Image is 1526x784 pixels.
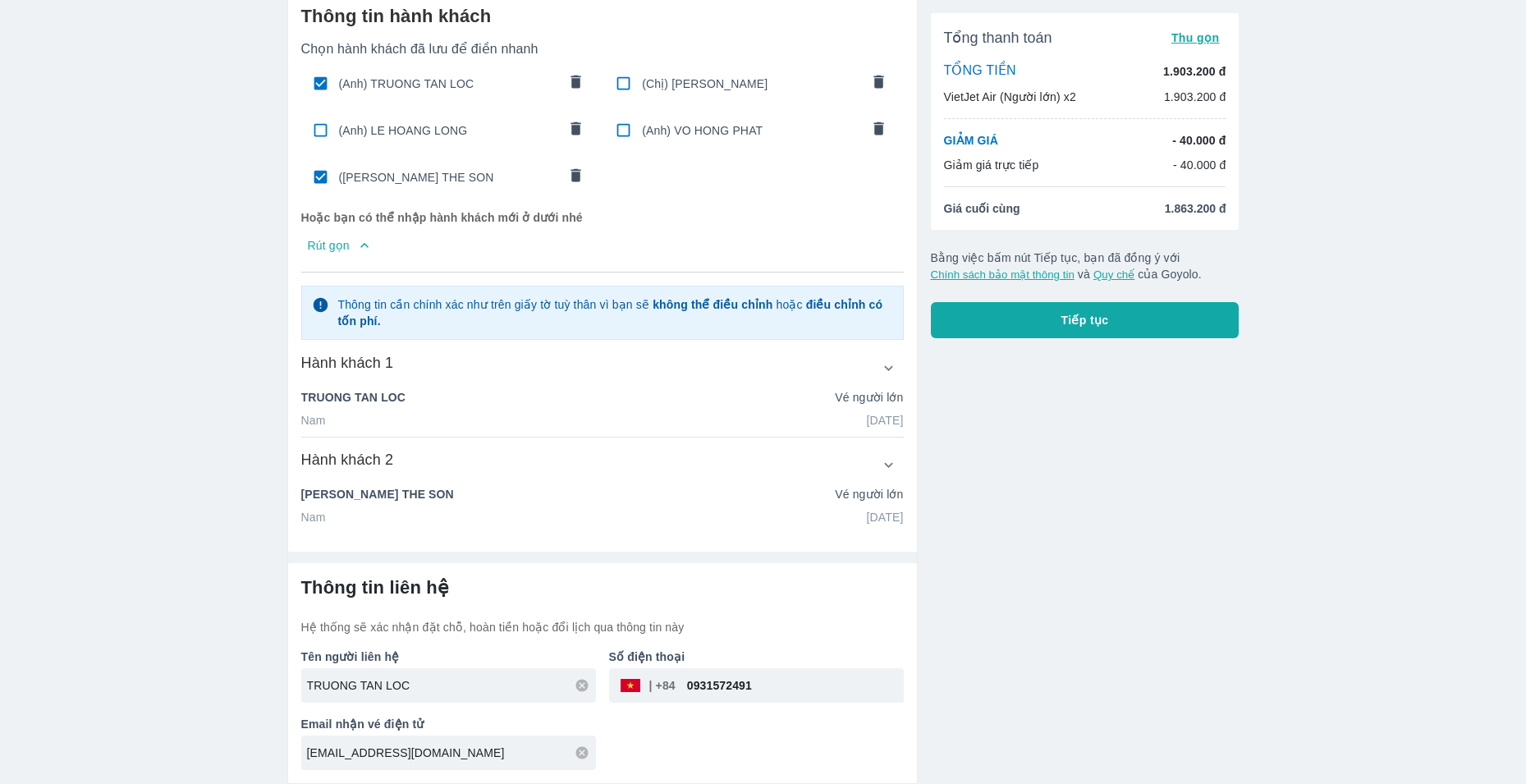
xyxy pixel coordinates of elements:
[867,412,904,429] p: [DATE]
[931,268,1075,281] button: Chính sách bảo mật thông tin
[867,509,904,525] p: [DATE]
[301,5,904,28] h6: Thông tin hành khách
[642,76,860,92] span: (Chị) [PERSON_NAME]
[337,296,892,329] p: Thông tin cần chính xác như trên giấy tờ tuỳ thân vì bạn sẽ hoặc
[558,160,593,195] button: comments
[307,745,596,761] input: Ví dụ: abc@gmail.com
[301,576,904,599] h6: Thông tin liên hệ
[862,113,896,148] button: comments
[653,298,772,311] strong: không thể điều chỉnh
[301,203,904,232] p: Hoặc bạn có thể nhập hành khách mới ở dưới nhé
[301,650,400,663] b: Tên người liên hệ
[301,389,406,406] p: TRUONG TAN LOC
[1172,132,1226,149] p: - 40.000 đ
[301,232,904,259] button: Rút gọn
[1061,312,1109,328] span: Tiếp tục
[944,132,998,149] p: GIẢM GIÁ
[339,169,557,186] span: ([PERSON_NAME] THE SON
[308,237,350,254] p: Rút gọn
[301,353,394,373] h6: Hành khách 1
[307,677,596,694] input: Ví dụ: NGUYEN VAN A
[1164,89,1226,105] p: 1.903.200 đ
[944,200,1020,217] span: Giá cuối cùng
[642,122,860,139] span: (Anh) VO HONG PHAT
[301,41,904,57] p: Chọn hành khách đã lưu để điền nhanh
[944,62,1016,80] p: TỔNG TIỀN
[558,66,593,101] button: comments
[301,509,326,525] p: Nam
[1165,200,1226,217] span: 1.863.200 đ
[339,76,557,92] span: (Anh) TRUONG TAN LOC
[301,412,326,429] p: Nam
[931,302,1240,338] button: Tiếp tục
[931,250,1240,282] p: Bằng việc bấm nút Tiếp tục, bạn đã đồng ý với và của Goyolo.
[1173,157,1226,173] p: - 40.000 đ
[301,718,424,731] b: Email nhận vé điện tử
[944,157,1039,173] p: Giảm giá trực tiếp
[301,450,394,470] h6: Hành khách 2
[1093,268,1134,281] button: Quy chế
[301,619,904,635] p: Hệ thống sẽ xác nhận đặt chỗ, hoàn tiền hoặc đổi lịch qua thông tin này
[835,389,903,406] p: Vé người lớn
[944,28,1052,48] span: Tổng thanh toán
[609,650,685,663] b: Số điện thoại
[1163,63,1226,80] p: 1.903.200 đ
[339,122,557,139] span: (Anh) LE HOANG LONG
[944,89,1076,105] p: VietJet Air (Người lớn) x2
[1165,26,1226,49] button: Thu gọn
[862,66,896,101] button: comments
[835,486,903,502] p: Vé người lớn
[301,486,454,502] p: [PERSON_NAME] THE SON
[1171,31,1220,44] span: Thu gọn
[558,113,593,148] button: comments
